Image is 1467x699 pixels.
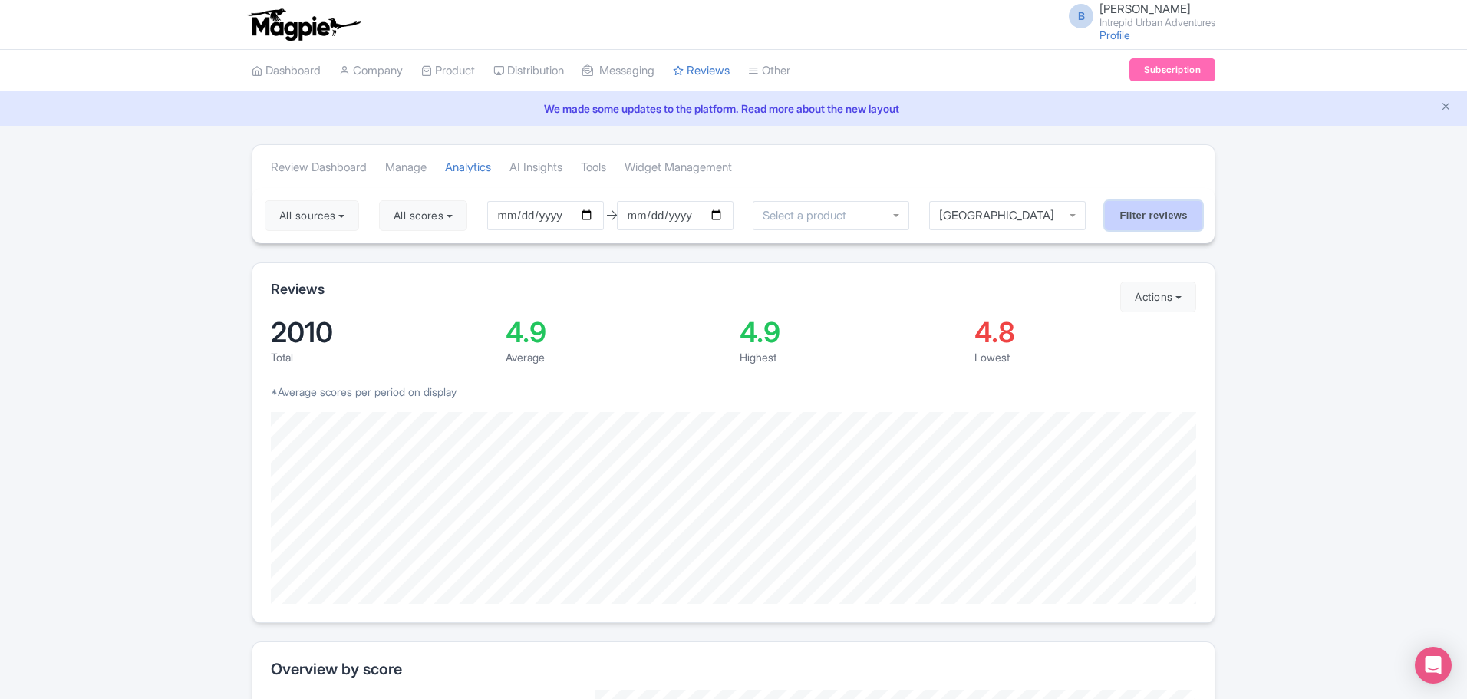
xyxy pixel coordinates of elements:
[1120,282,1196,312] button: Actions
[271,661,1196,678] h2: Overview by score
[1099,28,1130,41] a: Profile
[1415,647,1452,684] div: Open Intercom Messenger
[939,209,1076,223] div: [GEOGRAPHIC_DATA]
[1440,99,1452,117] button: Close announcement
[244,8,363,41] img: logo-ab69f6fb50320c5b225c76a69d11143b.png
[763,209,855,223] input: Select a product
[385,147,427,189] a: Manage
[582,50,654,92] a: Messaging
[379,200,467,231] button: All scores
[509,147,562,189] a: AI Insights
[1060,3,1215,28] a: B [PERSON_NAME] Intrepid Urban Adventures
[1105,201,1202,230] input: Filter reviews
[1129,58,1215,81] a: Subscription
[271,318,493,346] div: 2010
[1099,2,1191,16] span: [PERSON_NAME]
[974,318,1197,346] div: 4.8
[9,101,1458,117] a: We made some updates to the platform. Read more about the new layout
[1099,18,1215,28] small: Intrepid Urban Adventures
[581,147,606,189] a: Tools
[748,50,790,92] a: Other
[506,318,728,346] div: 4.9
[271,147,367,189] a: Review Dashboard
[271,349,493,365] div: Total
[271,384,1196,400] p: *Average scores per period on display
[445,147,491,189] a: Analytics
[252,50,321,92] a: Dashboard
[974,349,1197,365] div: Lowest
[625,147,732,189] a: Widget Management
[421,50,475,92] a: Product
[740,349,962,365] div: Highest
[493,50,564,92] a: Distribution
[506,349,728,365] div: Average
[339,50,403,92] a: Company
[740,318,962,346] div: 4.9
[1069,4,1093,28] span: B
[673,50,730,92] a: Reviews
[265,200,359,231] button: All sources
[271,282,325,297] h2: Reviews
